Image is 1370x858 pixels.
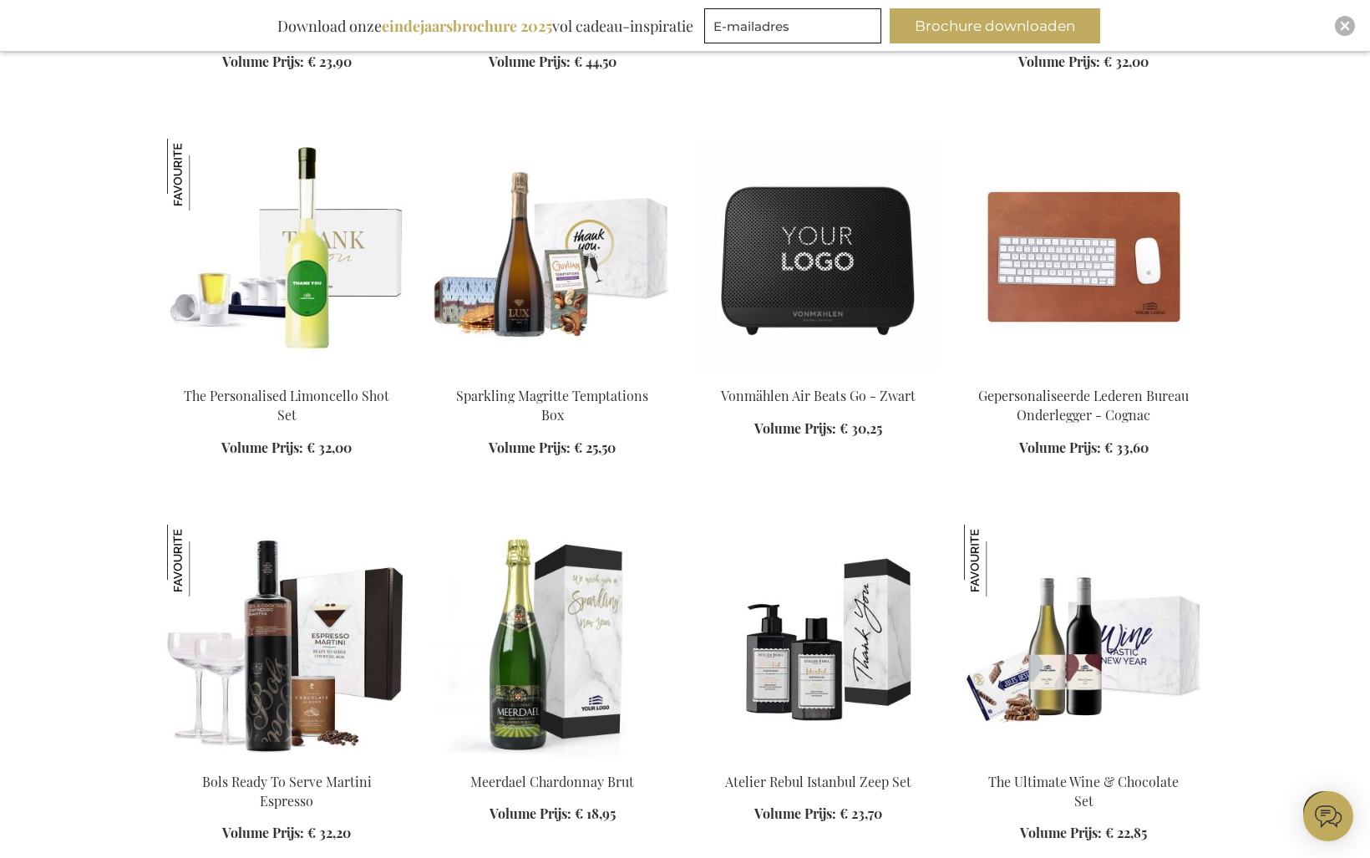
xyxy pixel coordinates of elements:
[167,525,406,759] img: Bols Ready To Serve Martini Espresso
[167,139,239,211] img: The Personalised Limoncello Shot Set
[840,419,882,437] span: € 30,25
[754,805,836,822] span: Volume Prijs:
[489,53,616,72] a: Volume Prijs: € 44,50
[307,439,352,456] span: € 32,00
[456,387,648,424] a: Sparkling Magritte Temptations Box
[964,752,1203,768] a: Beer Apéro Gift Box The Ultimate Wine & Chocolate Set
[433,366,672,382] a: Sparkling Margritte Temptations Box
[1340,21,1350,31] img: Close
[1105,824,1147,841] span: € 22,85
[988,773,1179,810] a: The Ultimate Wine & Chocolate Set
[202,773,372,810] a: Bols Ready To Serve Martini Espresso
[574,439,616,456] span: € 25,50
[167,525,239,597] img: Bols Ready To Serve Martini Espresso
[222,53,352,72] a: Volume Prijs: € 23,90
[1104,439,1149,456] span: € 33,60
[489,439,571,456] span: Volume Prijs:
[754,419,882,439] a: Volume Prijs: € 30,25
[574,53,616,70] span: € 44,50
[221,439,352,458] a: Volume Prijs: € 32,00
[978,387,1189,424] a: Gepersonaliseerde Lederen Bureau Onderlegger - Cognac
[698,525,937,759] img: Atelier Rebul Istanbul Soap Set
[840,805,882,822] span: € 23,70
[964,525,1036,597] img: The Ultimate Wine & Chocolate Set
[890,8,1100,43] button: Brochure downloaden
[167,139,406,373] img: The Personalised Limoncello Shot Set
[382,16,552,36] b: eindejaarsbrochure 2025
[754,419,836,437] span: Volume Prijs:
[489,53,571,70] span: Volume Prijs:
[489,439,616,458] a: Volume Prijs: € 25,50
[1019,439,1101,456] span: Volume Prijs:
[222,824,351,843] a: Volume Prijs: € 32,20
[222,53,304,70] span: Volume Prijs:
[433,525,672,759] img: Meerdael Chardonnay gift tube
[1104,53,1149,70] span: € 32,00
[184,387,389,424] a: The Personalised Limoncello Shot Set
[470,773,634,790] a: Meerdael Chardonnay Brut
[270,8,701,43] div: Download onze vol cadeau-inspiratie
[725,773,911,790] a: Atelier Rebul Istanbul Zeep Set
[167,752,406,768] a: Bols Ready To Serve Martini Espresso Bols Ready To Serve Martini Espresso
[704,8,886,48] form: marketing offers and promotions
[433,752,672,768] a: Meerdael Chardonnay gift tube
[1303,791,1353,841] iframe: belco-activator-frame
[221,439,303,456] span: Volume Prijs:
[307,824,351,841] span: € 32,20
[964,525,1203,759] img: Beer Apéro Gift Box
[721,387,916,404] a: Vonmählen Air Beats Go - Zwart
[1020,824,1147,843] a: Volume Prijs: € 22,85
[1335,16,1355,36] div: Close
[964,139,1203,373] img: Personalised Leather Desk Pad - Cognac
[1020,824,1102,841] span: Volume Prijs:
[698,752,937,768] a: Atelier Rebul Istanbul Soap Set
[167,366,406,382] a: The Personalised Limoncello Shot Set The Personalised Limoncello Shot Set
[433,139,672,373] img: Sparkling Margritte Temptations Box
[307,53,352,70] span: € 23,90
[1018,53,1100,70] span: Volume Prijs:
[704,8,881,43] input: E-mailadres
[490,805,571,822] span: Volume Prijs:
[1018,53,1149,72] a: Volume Prijs: € 32,00
[754,805,882,824] a: Volume Prijs: € 23,70
[698,366,937,382] a: Vonmahlen Air Beats GO
[490,805,616,824] a: Volume Prijs: € 18,95
[222,824,304,841] span: Volume Prijs:
[1019,439,1149,458] a: Volume Prijs: € 33,60
[964,366,1203,382] a: Personalised Leather Desk Pad - Cognac
[575,805,616,822] span: € 18,95
[698,139,937,373] img: Vonmahlen Air Beats GO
